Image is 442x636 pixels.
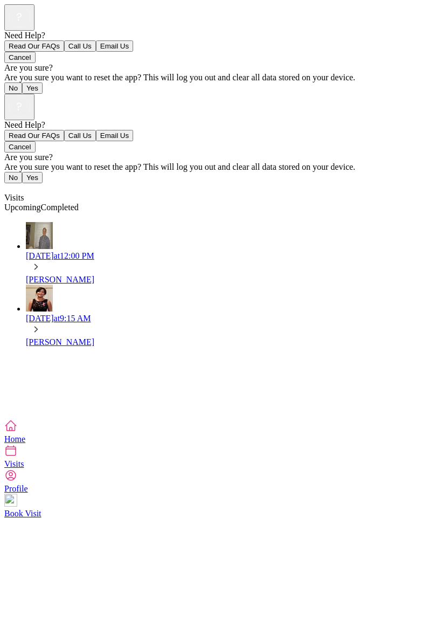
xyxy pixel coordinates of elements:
span: Home [4,434,25,444]
button: Read Our FAQs [4,40,64,52]
div: [DATE] at 9:15 AM [26,314,438,323]
button: Call Us [64,130,96,141]
img: avatar [26,285,53,312]
button: Yes [22,172,43,183]
a: Book Visit [4,494,438,518]
img: spacer [4,356,5,410]
a: avatar[DATE]at9:15 AM[PERSON_NAME] [26,285,438,347]
span: Book Visit [4,509,42,518]
button: Read Our FAQs [4,130,64,141]
button: Yes [22,82,43,94]
a: Upcoming [4,203,41,212]
div: Are you sure you want to reset the app? This will log you out and clear all data stored on your d... [4,162,438,172]
div: [PERSON_NAME] [26,275,438,285]
a: Visits [4,444,438,468]
a: Profile [4,469,438,493]
a: avatar[DATE]at12:00 PM[PERSON_NAME] [26,222,438,285]
div: Need Help? [4,31,438,40]
span: Profile [4,484,28,493]
button: No [4,82,22,94]
img: avatar [26,222,53,249]
button: No [4,172,22,183]
div: Are you sure you want to reset the app? This will log you out and clear all data stored on your d... [4,73,438,82]
div: [PERSON_NAME] [26,337,438,347]
button: Cancel [4,52,36,63]
button: Email Us [96,40,133,52]
span: Visits [4,193,24,202]
div: Need Help? [4,120,438,130]
div: Are you sure? [4,63,438,73]
div: [DATE] at 12:00 PM [26,251,438,261]
button: Call Us [64,40,96,52]
a: Home [4,419,438,444]
a: Completed [41,203,79,212]
span: Visits [4,459,24,468]
button: Email Us [96,130,133,141]
div: Are you sure? [4,153,438,162]
button: Cancel [4,141,36,153]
